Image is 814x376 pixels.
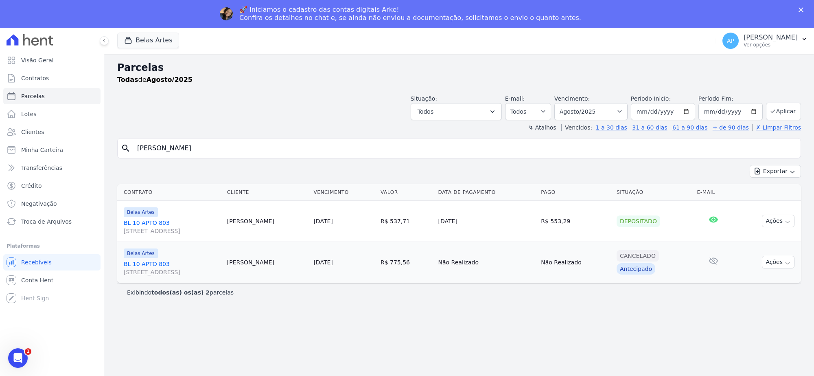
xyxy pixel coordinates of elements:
button: Todos [411,103,502,120]
span: Parcelas [21,92,45,100]
a: Conta Hent [3,272,101,288]
a: + de 90 dias [713,124,749,131]
p: de [117,75,193,85]
strong: Todas [117,76,138,84]
div: Plataformas [7,241,97,251]
th: E-mail [694,184,733,201]
span: Todos [418,107,433,117]
span: Negativação [21,200,57,208]
img: Profile image for Adriane [220,7,233,20]
button: Aplicar [766,103,801,120]
label: Período Inicío: [631,95,671,102]
button: Belas Artes [117,33,179,48]
label: ↯ Atalhos [528,124,556,131]
div: Depositado [617,215,660,227]
a: BL 10 APTO 803[STREET_ADDRESS] [124,260,221,276]
span: Recebíveis [21,258,52,266]
span: Conta Hent [21,276,53,284]
a: Minha Carteira [3,142,101,158]
td: Não Realizado [538,242,613,283]
span: Belas Artes [124,207,158,217]
a: Lotes [3,106,101,122]
a: Parcelas [3,88,101,104]
a: 31 a 60 dias [632,124,667,131]
span: Troca de Arquivos [21,218,72,226]
a: 61 a 90 dias [672,124,707,131]
p: Exibindo parcelas [127,288,234,297]
button: Ações [762,256,794,268]
a: [DATE] [313,259,333,266]
a: Negativação [3,196,101,212]
span: Lotes [21,110,37,118]
th: Cliente [224,184,311,201]
td: R$ 553,29 [538,200,613,242]
a: Visão Geral [3,52,101,68]
strong: Agosto/2025 [147,76,193,84]
h2: Parcelas [117,60,801,75]
a: BL 10 APTO 803[STREET_ADDRESS] [124,219,221,235]
span: Clientes [21,128,44,136]
th: Valor [377,184,435,201]
span: Crédito [21,182,42,190]
th: Pago [538,184,613,201]
p: [PERSON_NAME] [744,33,798,42]
div: Cancelado [617,250,659,262]
td: [PERSON_NAME] [224,200,311,242]
td: R$ 537,71 [377,200,435,242]
th: Data de Pagamento [435,184,538,201]
a: Transferências [3,160,101,176]
td: [PERSON_NAME] [224,242,311,283]
div: 🚀 Iniciamos o cadastro das contas digitais Arke! Confira os detalhes no chat e, se ainda não envi... [239,6,581,22]
iframe: Intercom live chat [8,348,28,368]
button: AP [PERSON_NAME] Ver opções [716,29,814,52]
b: todos(as) os(as) 2 [151,289,210,296]
button: Exportar [750,165,801,178]
label: Vencimento: [554,95,590,102]
i: search [121,143,131,153]
label: Vencidos: [561,124,592,131]
span: Belas Artes [124,248,158,258]
span: [STREET_ADDRESS] [124,268,221,276]
span: [STREET_ADDRESS] [124,227,221,235]
span: Contratos [21,74,49,82]
span: AP [727,38,734,44]
a: [DATE] [313,218,333,224]
a: Contratos [3,70,101,86]
input: Buscar por nome do lote ou do cliente [132,140,797,156]
td: Não Realizado [435,242,538,283]
td: [DATE] [435,200,538,242]
label: Situação: [411,95,437,102]
th: Vencimento [310,184,377,201]
p: Ver opções [744,42,798,48]
span: Transferências [21,164,62,172]
a: 1 a 30 dias [596,124,627,131]
span: Visão Geral [21,56,54,64]
th: Contrato [117,184,224,201]
th: Situação [613,184,694,201]
button: Ações [762,215,794,227]
td: R$ 775,56 [377,242,435,283]
span: Minha Carteira [21,146,63,154]
a: Clientes [3,124,101,140]
a: ✗ Limpar Filtros [752,124,801,131]
span: 1 [25,348,31,355]
a: Recebíveis [3,254,101,270]
div: Fechar [799,7,807,12]
a: Crédito [3,178,101,194]
label: E-mail: [505,95,525,102]
label: Período Fim: [698,95,763,103]
a: Troca de Arquivos [3,213,101,230]
div: Antecipado [617,263,655,275]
